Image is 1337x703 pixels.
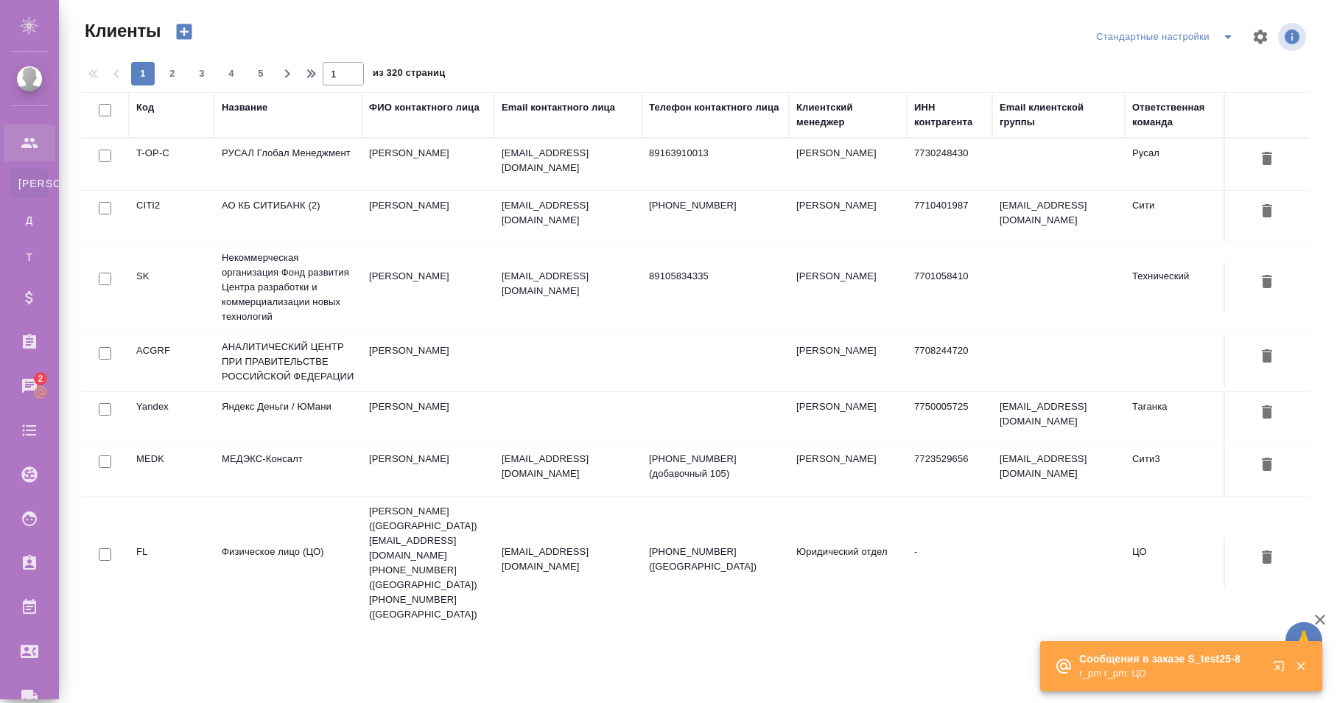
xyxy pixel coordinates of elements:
[1092,25,1243,49] div: split button
[11,169,48,198] a: [PERSON_NAME]
[789,537,907,589] td: Юридический отдел
[1264,651,1299,687] button: Открыть в новой вкладке
[4,368,55,405] a: 2
[907,336,992,388] td: 7708244720
[992,191,1125,242] td: [EMAIL_ADDRESS][DOMAIN_NAME]
[129,139,214,190] td: T-OP-C
[362,497,494,629] td: [PERSON_NAME] ([GEOGRAPHIC_DATA]) [EMAIL_ADDRESS][DOMAIN_NAME] [PHONE_NUMBER] ([GEOGRAPHIC_DATA])...
[369,100,480,115] div: ФИО контактного лица
[502,198,634,228] p: [EMAIL_ADDRESS][DOMAIN_NAME]
[214,243,362,332] td: Некоммерческая организация Фонд развития Центра разработки и коммерциализации новых технологий
[129,537,214,589] td: FL
[362,392,494,444] td: [PERSON_NAME]
[161,66,184,81] span: 2
[649,269,782,284] p: 89105834335
[1285,622,1322,659] button: 🙏
[1125,444,1243,496] td: Сити3
[796,100,899,130] div: Клиентский менеджер
[502,146,634,175] p: [EMAIL_ADDRESS][DOMAIN_NAME]
[907,444,992,496] td: 7723529656
[789,139,907,190] td: [PERSON_NAME]
[129,262,214,313] td: SK
[907,262,992,313] td: 7701058410
[18,250,41,265] span: Т
[1254,146,1280,173] button: Удалить
[914,100,985,130] div: ИНН контрагента
[907,139,992,190] td: 7730248430
[502,545,634,574] p: [EMAIL_ADDRESS][DOMAIN_NAME]
[18,213,41,228] span: Д
[907,392,992,444] td: 7750005725
[129,444,214,496] td: MEDK
[220,62,243,85] button: 4
[789,262,907,313] td: [PERSON_NAME]
[1254,343,1280,371] button: Удалить
[11,206,48,235] a: Д
[214,444,362,496] td: МЕДЭКС-Консалт
[1254,399,1280,427] button: Удалить
[362,139,494,190] td: [PERSON_NAME]
[1125,262,1243,313] td: Технический
[1132,100,1235,130] div: Ответственная команда
[502,452,634,481] p: [EMAIL_ADDRESS][DOMAIN_NAME]
[362,336,494,388] td: [PERSON_NAME]
[249,62,273,85] button: 5
[992,392,1125,444] td: [EMAIL_ADDRESS][DOMAIN_NAME]
[1291,625,1316,656] span: 🙏
[1079,651,1263,666] p: Сообщения в заказе S_test25-8
[214,191,362,242] td: АО КБ СИТИБАНК (2)
[502,100,615,115] div: Email контактного лица
[29,371,52,386] span: 2
[18,176,41,191] span: [PERSON_NAME]
[362,262,494,313] td: [PERSON_NAME]
[373,64,445,85] span: из 320 страниц
[649,545,782,574] p: [PHONE_NUMBER] ([GEOGRAPHIC_DATA])
[1243,19,1278,55] span: Настроить таблицу
[907,191,992,242] td: 7710401987
[129,191,214,242] td: CITI2
[129,336,214,388] td: ACGRF
[649,452,782,481] p: [PHONE_NUMBER] (добавочный 105)
[214,139,362,190] td: РУСАЛ Глобал Менеджмент
[789,392,907,444] td: [PERSON_NAME]
[166,19,202,44] button: Создать
[249,66,273,81] span: 5
[1125,537,1243,589] td: ЦО
[789,444,907,496] td: [PERSON_NAME]
[11,242,48,272] a: Т
[502,269,634,298] p: [EMAIL_ADDRESS][DOMAIN_NAME]
[136,100,154,115] div: Код
[81,19,161,43] span: Клиенты
[214,537,362,589] td: Физическое лицо (ЦО)
[222,100,267,115] div: Название
[1125,191,1243,242] td: Сити
[1000,100,1117,130] div: Email клиентской группы
[992,444,1125,496] td: [EMAIL_ADDRESS][DOMAIN_NAME]
[220,66,243,81] span: 4
[190,66,214,81] span: 3
[161,62,184,85] button: 2
[362,191,494,242] td: [PERSON_NAME]
[649,100,779,115] div: Телефон контактного лица
[1285,660,1316,673] button: Закрыть
[649,198,782,213] p: [PHONE_NUMBER]
[214,392,362,444] td: Яндекс Деньги / ЮМани
[1125,392,1243,444] td: Таганка
[1278,23,1309,51] span: Посмотреть информацию
[1254,452,1280,479] button: Удалить
[1254,269,1280,296] button: Удалить
[649,146,782,161] p: 89163910013
[1254,545,1280,572] button: Удалить
[907,537,992,589] td: -
[214,332,362,391] td: АНАЛИТИЧЕСКИЙ ЦЕНТР ПРИ ПРАВИТЕЛЬСТВЕ РОССИЙСКОЙ ФЕДЕРАЦИИ
[190,62,214,85] button: 3
[1079,666,1263,681] p: r_pm r_pm: ЦО
[789,191,907,242] td: [PERSON_NAME]
[1125,139,1243,190] td: Русал
[362,444,494,496] td: [PERSON_NAME]
[129,392,214,444] td: Yandex
[1254,198,1280,225] button: Удалить
[789,336,907,388] td: [PERSON_NAME]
